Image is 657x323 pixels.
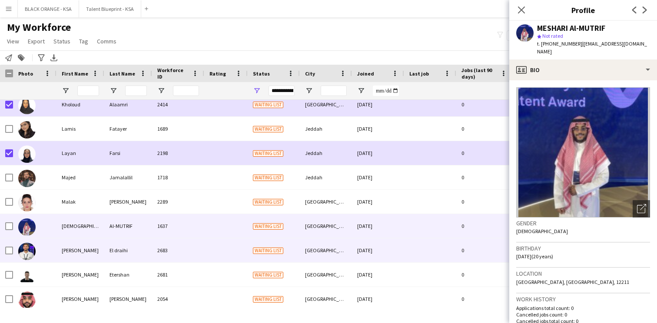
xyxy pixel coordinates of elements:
[18,121,36,138] img: Lamis Fatayer
[152,287,204,311] div: 2054
[97,37,116,45] span: Comms
[357,87,365,95] button: Open Filter Menu
[253,296,283,303] span: Waiting list
[56,263,104,287] div: [PERSON_NAME]
[321,86,347,96] input: City Filter Input
[152,165,204,189] div: 1718
[24,36,48,47] a: Export
[157,87,165,95] button: Open Filter Menu
[352,92,404,116] div: [DATE]
[77,86,99,96] input: First Name Filter Input
[18,218,36,236] img: MESHARI Al-MUTRIF
[352,141,404,165] div: [DATE]
[537,40,582,47] span: t. [PHONE_NUMBER]
[93,36,120,47] a: Comms
[456,165,513,189] div: 0
[305,70,315,77] span: City
[109,70,135,77] span: Last Name
[456,141,513,165] div: 0
[104,92,152,116] div: Alaamri
[56,117,104,141] div: Lamis
[516,295,650,303] h3: Work history
[18,170,36,187] img: Majed Jamalallil
[537,40,647,55] span: | [EMAIL_ADDRESS][DOMAIN_NAME]
[352,165,404,189] div: [DATE]
[456,287,513,311] div: 0
[76,36,92,47] a: Tag
[3,53,14,63] app-action-btn: Notify workforce
[56,92,104,116] div: Kholoud
[152,117,204,141] div: 1689
[253,126,283,132] span: Waiting list
[18,145,36,163] img: Layan Farsi
[516,219,650,227] h3: Gender
[300,214,352,238] div: [GEOGRAPHIC_DATA]
[352,263,404,287] div: [DATE]
[36,53,46,63] app-action-btn: Advanced filters
[253,102,283,108] span: Waiting list
[516,311,650,318] p: Cancelled jobs count: 0
[209,70,226,77] span: Rating
[253,87,261,95] button: Open Filter Menu
[7,37,19,45] span: View
[56,190,104,214] div: Malak
[49,53,59,63] app-action-btn: Export XLSX
[456,117,513,141] div: 0
[50,36,74,47] a: Status
[18,291,36,309] img: Mohammed BIN GHASHAYAN
[28,37,45,45] span: Export
[633,200,650,218] div: Open photos pop-in
[305,87,313,95] button: Open Filter Menu
[516,253,553,260] span: [DATE] (20 years)
[253,223,283,230] span: Waiting list
[18,194,36,211] img: Malak Yasser
[173,86,199,96] input: Workforce ID Filter Input
[300,92,352,116] div: [GEOGRAPHIC_DATA]
[3,36,23,47] a: View
[352,287,404,311] div: [DATE]
[152,238,204,262] div: 2683
[516,87,650,218] img: Crew avatar or photo
[104,238,152,262] div: El draihi
[125,86,147,96] input: Last Name Filter Input
[456,263,513,287] div: 0
[152,263,204,287] div: 2681
[456,92,513,116] div: 0
[157,67,189,80] span: Workforce ID
[56,287,104,311] div: [PERSON_NAME]
[352,190,404,214] div: [DATE]
[456,190,513,214] div: 0
[62,87,70,95] button: Open Filter Menu
[509,4,657,16] h3: Profile
[104,117,152,141] div: Fatayer
[104,263,152,287] div: Etershan
[79,0,141,17] button: Talent Blueprint - KSA
[56,141,104,165] div: Layan
[516,270,650,277] h3: Location
[516,305,650,311] p: Applications total count: 0
[152,214,204,238] div: 1637
[300,141,352,165] div: Jeddah
[300,190,352,214] div: [GEOGRAPHIC_DATA]
[7,21,71,34] span: My Workforce
[104,190,152,214] div: [PERSON_NAME]
[352,214,404,238] div: [DATE]
[516,244,650,252] h3: Birthday
[253,70,270,77] span: Status
[253,247,283,254] span: Waiting list
[104,287,152,311] div: [PERSON_NAME]
[79,37,88,45] span: Tag
[537,24,605,32] div: MESHARI Al-MUTRIF
[18,0,79,17] button: BLACK ORANGE - KSA
[253,175,283,181] span: Waiting list
[461,67,497,80] span: Jobs (last 90 days)
[516,228,568,234] span: [DEMOGRAPHIC_DATA]
[18,97,36,114] img: Kholoud Alaamri
[456,214,513,238] div: 0
[409,70,429,77] span: Last job
[300,117,352,141] div: Jeddah
[456,238,513,262] div: 0
[104,165,152,189] div: Jamalallil
[152,141,204,165] div: 2198
[542,33,563,39] span: Not rated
